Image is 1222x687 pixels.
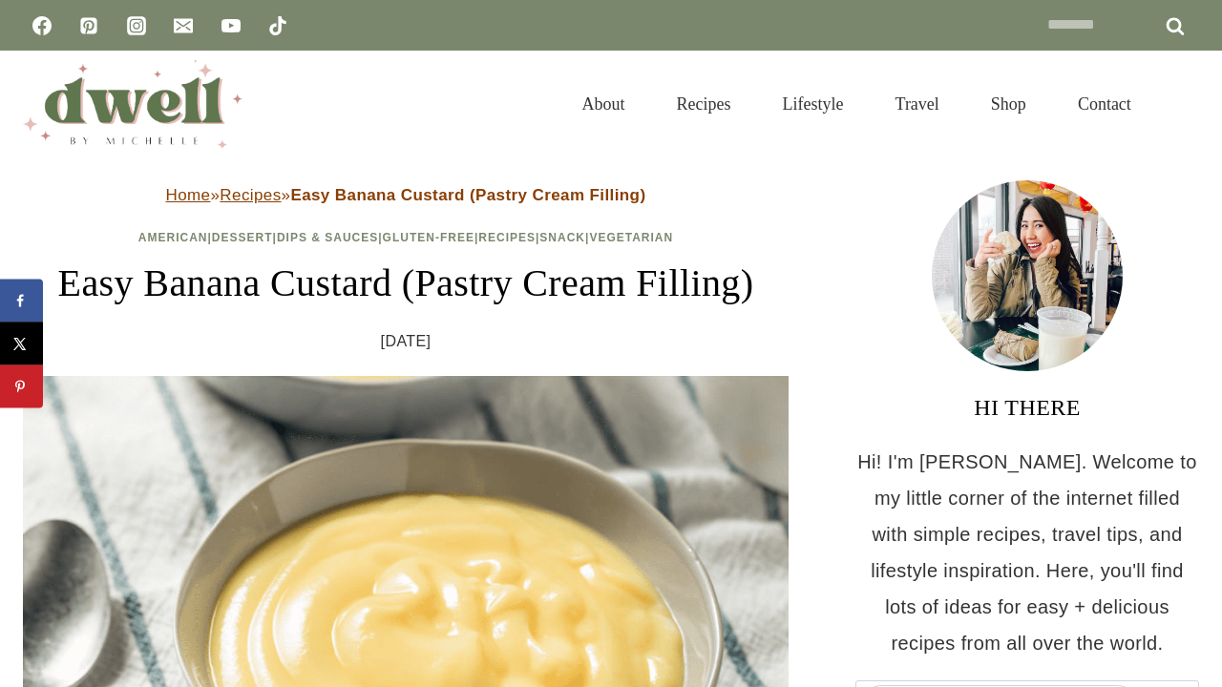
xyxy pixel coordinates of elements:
span: | | | | | | [138,231,673,244]
a: Shop [965,71,1052,137]
a: Snack [539,231,585,244]
a: Email [164,7,202,45]
h3: HI THERE [855,390,1199,425]
a: Vegetarian [589,231,673,244]
a: Lifestyle [757,71,870,137]
span: » » [166,186,646,204]
a: Recipes [220,186,281,204]
strong: Easy Banana Custard (Pastry Cream Filling) [290,186,645,204]
a: Pinterest [70,7,108,45]
a: Recipes [478,231,536,244]
a: Home [166,186,211,204]
a: Dessert [212,231,273,244]
a: YouTube [212,7,250,45]
time: [DATE] [381,327,432,356]
button: View Search Form [1167,88,1199,120]
p: Hi! I'm [PERSON_NAME]. Welcome to my little corner of the internet filled with simple recipes, tr... [855,444,1199,661]
a: About [557,71,651,137]
a: Gluten-Free [383,231,474,244]
a: Dips & Sauces [277,231,378,244]
nav: Primary Navigation [557,71,1157,137]
a: Recipes [651,71,757,137]
h1: Easy Banana Custard (Pastry Cream Filling) [23,255,789,312]
a: Contact [1052,71,1157,137]
a: Travel [870,71,965,137]
img: DWELL by michelle [23,60,242,148]
a: American [138,231,208,244]
a: Instagram [117,7,156,45]
a: Facebook [23,7,61,45]
a: TikTok [259,7,297,45]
